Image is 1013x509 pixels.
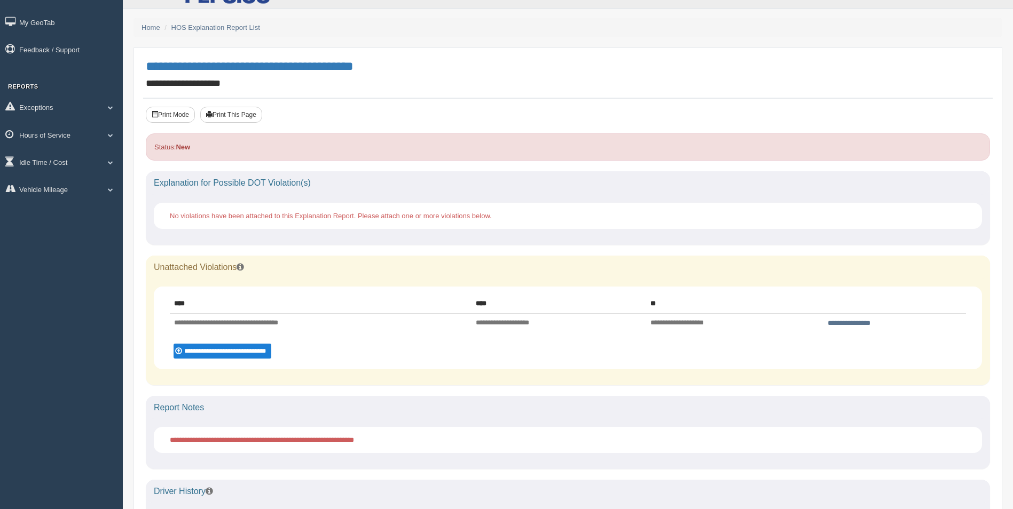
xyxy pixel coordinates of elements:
[146,480,990,503] div: Driver History
[171,23,260,31] a: HOS Explanation Report List
[142,23,160,31] a: Home
[146,133,990,161] div: Status:
[146,171,990,195] div: Explanation for Possible DOT Violation(s)
[170,212,492,220] span: No violations have been attached to this Explanation Report. Please attach one or more violations...
[146,256,990,279] div: Unattached Violations
[146,396,990,419] div: Report Notes
[200,107,262,123] button: Print This Page
[146,107,195,123] button: Print Mode
[176,143,190,151] strong: New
